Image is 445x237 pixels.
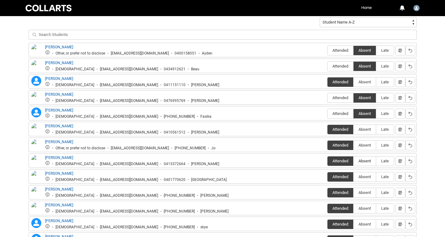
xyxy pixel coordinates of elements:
[56,225,94,230] div: [DEMOGRAPHIC_DATA]
[211,146,216,151] div: Jo
[395,93,405,103] button: Notes
[327,143,353,147] span: Attended
[354,206,376,211] span: Absent
[56,51,105,56] div: Other, or prefer not to disclose
[31,123,41,137] img: Gabriel Shine
[56,209,94,214] div: [DEMOGRAPHIC_DATA]
[164,225,195,230] div: [PHONE_NUMBER]
[327,127,353,132] span: Attended
[327,111,353,116] span: Attended
[376,174,394,179] span: Late
[395,109,405,119] button: Notes
[56,178,94,182] div: [DEMOGRAPHIC_DATA]
[412,2,421,12] button: User Profile Faculty.gtahche
[376,95,394,100] span: Late
[405,172,415,182] button: Reset
[395,204,405,213] button: Notes
[45,156,73,160] a: [PERSON_NAME]
[164,114,195,119] div: [PHONE_NUMBER]
[405,204,415,213] button: Reset
[100,99,158,103] div: [EMAIL_ADDRESS][DOMAIN_NAME]
[327,64,353,68] span: Attended
[191,178,227,182] div: [GEOGRAPHIC_DATA]
[376,80,394,84] span: Late
[45,203,73,207] a: [PERSON_NAME]
[395,140,405,150] button: Notes
[100,209,158,214] div: [EMAIL_ADDRESS][DOMAIN_NAME]
[31,139,41,157] img: Joseph Della-Ricca
[56,67,94,72] div: [DEMOGRAPHIC_DATA]
[31,171,41,184] img: Lauren Gunn
[354,111,376,116] span: Absent
[164,83,185,87] div: 0411151110
[376,111,394,116] span: Late
[45,61,73,65] a: [PERSON_NAME]
[405,61,415,71] button: Reset
[100,225,158,230] div: [EMAIL_ADDRESS][DOMAIN_NAME]
[111,51,169,56] div: [EMAIL_ADDRESS][DOMAIN_NAME]
[405,188,415,198] button: Reset
[327,48,353,53] span: Attended
[354,174,376,179] span: Absent
[56,99,94,103] div: [DEMOGRAPHIC_DATA]
[191,99,219,103] div: [PERSON_NAME]
[405,46,415,55] button: Reset
[327,190,353,195] span: Attended
[175,51,196,56] div: 0400158051
[376,190,394,195] span: Late
[45,77,73,81] a: [PERSON_NAME]
[200,209,229,214] div: [PERSON_NAME]
[31,187,41,204] img: Mark Kenneth Eludo
[354,80,376,84] span: Absent
[200,114,211,119] div: Fasika
[100,67,158,72] div: [EMAIL_ADDRESS][DOMAIN_NAME]
[200,225,208,230] div: skye
[360,3,373,12] a: Home
[354,222,376,226] span: Absent
[395,188,405,198] button: Notes
[395,156,405,166] button: Notes
[31,92,41,105] img: Deng Akoi
[354,159,376,163] span: Absent
[200,193,229,198] div: [PERSON_NAME]
[100,193,158,198] div: [EMAIL_ADDRESS][DOMAIN_NAME]
[405,77,415,87] button: Reset
[413,5,420,11] img: Faculty.gtahche
[45,187,73,191] a: [PERSON_NAME]
[100,130,158,135] div: [EMAIL_ADDRESS][DOMAIN_NAME]
[354,95,376,100] span: Absent
[100,162,158,166] div: [EMAIL_ADDRESS][DOMAIN_NAME]
[111,146,169,151] div: [EMAIL_ADDRESS][DOMAIN_NAME]
[405,109,415,119] button: Reset
[395,61,405,71] button: Notes
[31,202,41,216] img: Neil Golding
[100,178,158,182] div: [EMAIL_ADDRESS][DOMAIN_NAME]
[395,46,405,55] button: Notes
[164,178,185,182] div: 0401770620
[405,156,415,166] button: Reset
[191,162,219,166] div: [PERSON_NAME]
[164,209,195,214] div: [PHONE_NUMBER]
[395,125,405,134] button: Notes
[327,206,353,211] span: Attended
[405,140,415,150] button: Reset
[100,114,158,119] div: [EMAIL_ADDRESS][DOMAIN_NAME]
[395,77,405,87] button: Notes
[191,83,219,87] div: [PERSON_NAME]
[376,48,394,53] span: Late
[395,219,405,229] button: Notes
[31,155,41,169] img: Kylie Hadicke
[45,45,73,49] a: [PERSON_NAME]
[354,127,376,132] span: Absent
[164,130,185,135] div: 0410561512
[405,219,415,229] button: Reset
[164,99,185,103] div: 0476995769
[29,30,417,40] input: Search Students
[376,143,394,147] span: Late
[327,174,353,179] span: Attended
[45,219,73,223] a: [PERSON_NAME]
[376,127,394,132] span: Late
[354,64,376,68] span: Absent
[202,51,212,56] div: Ayden
[354,143,376,147] span: Absent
